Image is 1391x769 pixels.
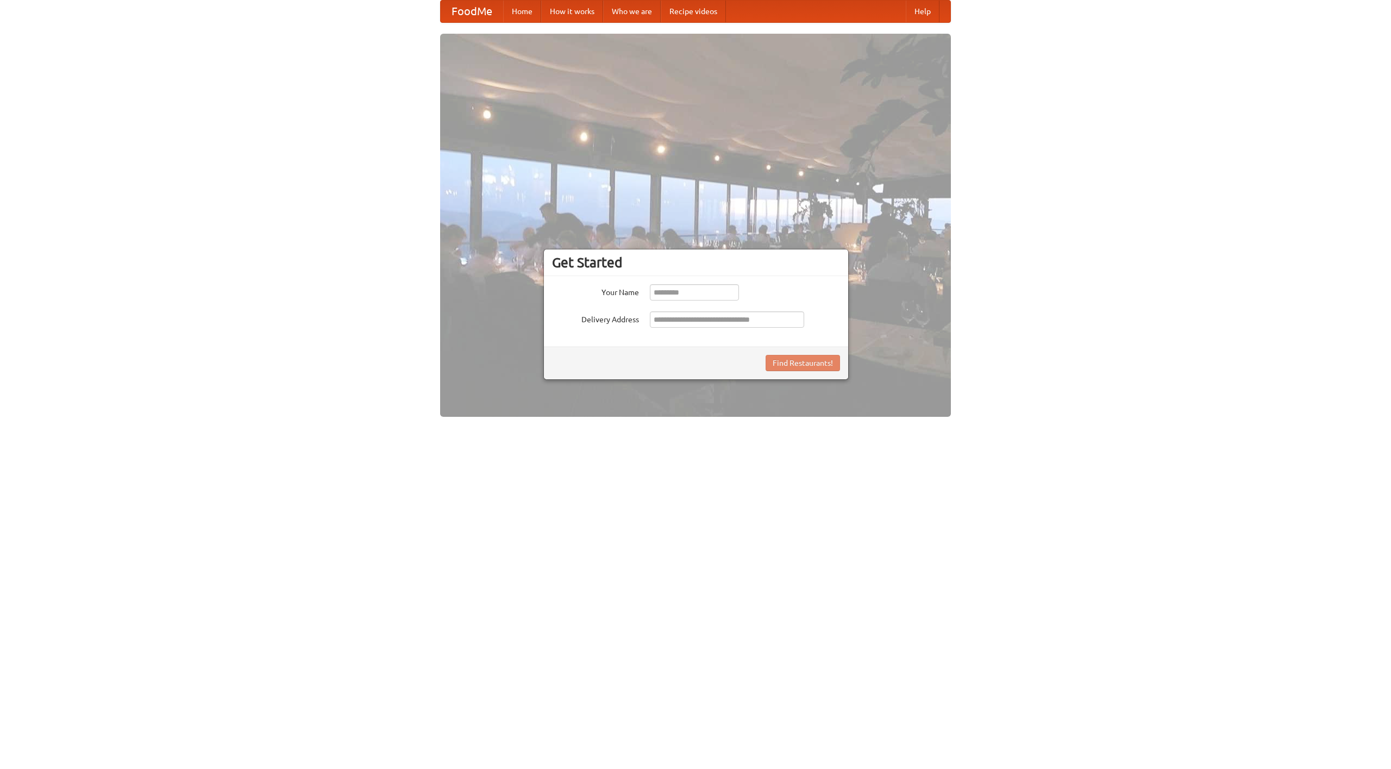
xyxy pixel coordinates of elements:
label: Delivery Address [552,311,639,325]
a: Home [503,1,541,22]
h3: Get Started [552,254,840,271]
a: Help [906,1,939,22]
a: FoodMe [441,1,503,22]
a: Recipe videos [661,1,726,22]
label: Your Name [552,284,639,298]
a: How it works [541,1,603,22]
button: Find Restaurants! [766,355,840,371]
a: Who we are [603,1,661,22]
